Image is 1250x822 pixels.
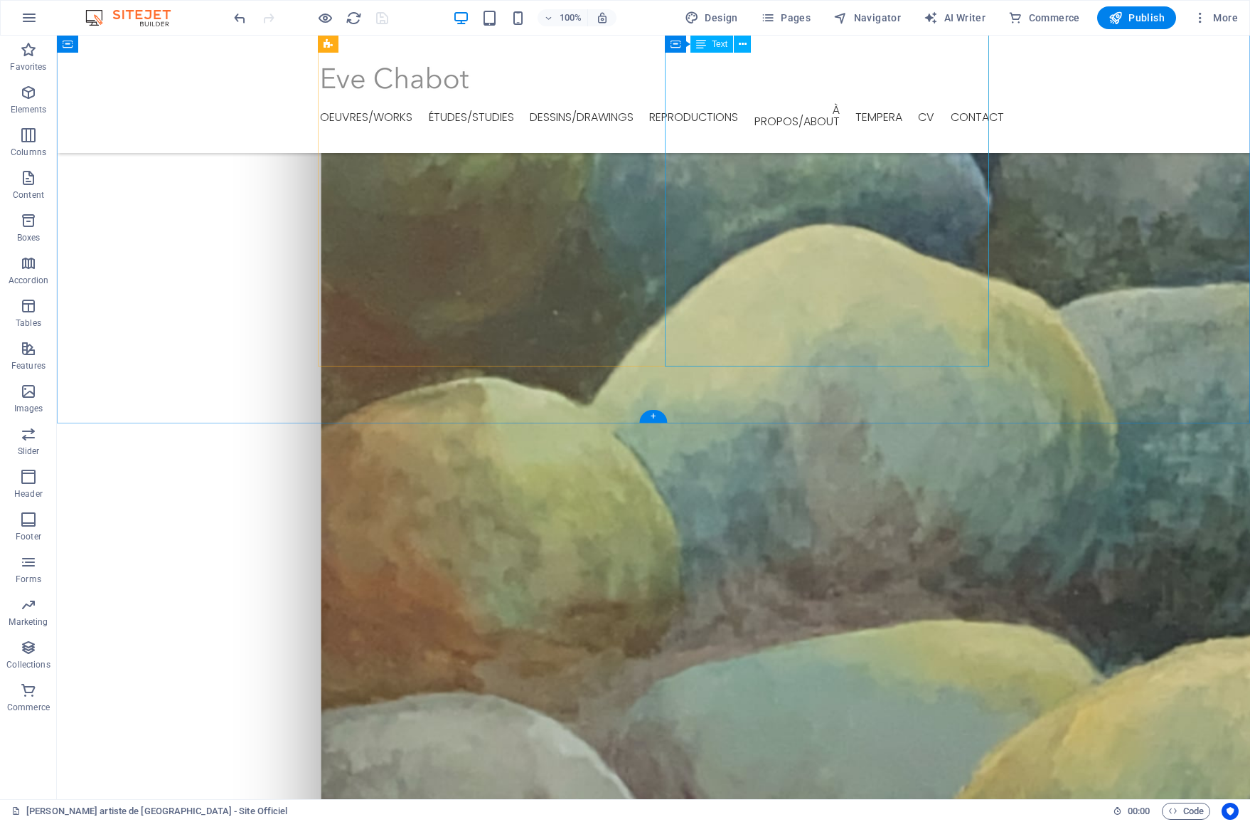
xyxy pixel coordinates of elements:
[1097,6,1176,29] button: Publish
[10,61,46,73] p: Favorites
[924,11,985,25] span: AI Writer
[346,10,362,26] i: Reload page
[16,531,41,542] p: Footer
[6,659,50,670] p: Collections
[679,6,744,29] div: Design (Ctrl+Alt+Y)
[761,11,811,25] span: Pages
[596,11,609,24] i: On resize automatically adjust zoom level to fit chosen device.
[1168,803,1204,820] span: Code
[559,9,582,26] h6: 100%
[14,488,43,500] p: Header
[1222,803,1239,820] button: Usercentrics
[679,6,744,29] button: Design
[232,10,248,26] i: Undo: Change text (Ctrl+Z)
[82,9,188,26] img: Editor Logo
[1109,11,1165,25] span: Publish
[14,403,43,414] p: Images
[1193,11,1238,25] span: More
[1113,803,1150,820] h6: Session time
[17,232,41,243] p: Boxes
[13,189,44,201] p: Content
[11,147,46,158] p: Columns
[16,574,41,585] p: Forms
[11,803,287,820] a: Click to cancel selection. Double-click to open Pages
[11,360,46,372] p: Features
[538,9,588,26] button: 100%
[1138,806,1140,816] span: :
[918,6,991,29] button: AI Writer
[1008,11,1080,25] span: Commerce
[1128,803,1150,820] span: 00 00
[1003,6,1086,29] button: Commerce
[9,275,48,286] p: Accordion
[828,6,907,29] button: Navigator
[231,9,248,26] button: undo
[7,702,50,713] p: Commerce
[18,446,40,457] p: Slider
[833,11,901,25] span: Navigator
[16,317,41,329] p: Tables
[9,616,48,628] p: Marketing
[639,410,667,423] div: +
[712,40,727,48] span: Text
[1162,803,1210,820] button: Code
[11,104,47,115] p: Elements
[1187,6,1244,29] button: More
[316,9,333,26] button: Click here to leave preview mode and continue editing
[755,6,816,29] button: Pages
[685,11,738,25] span: Design
[345,9,362,26] button: reload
